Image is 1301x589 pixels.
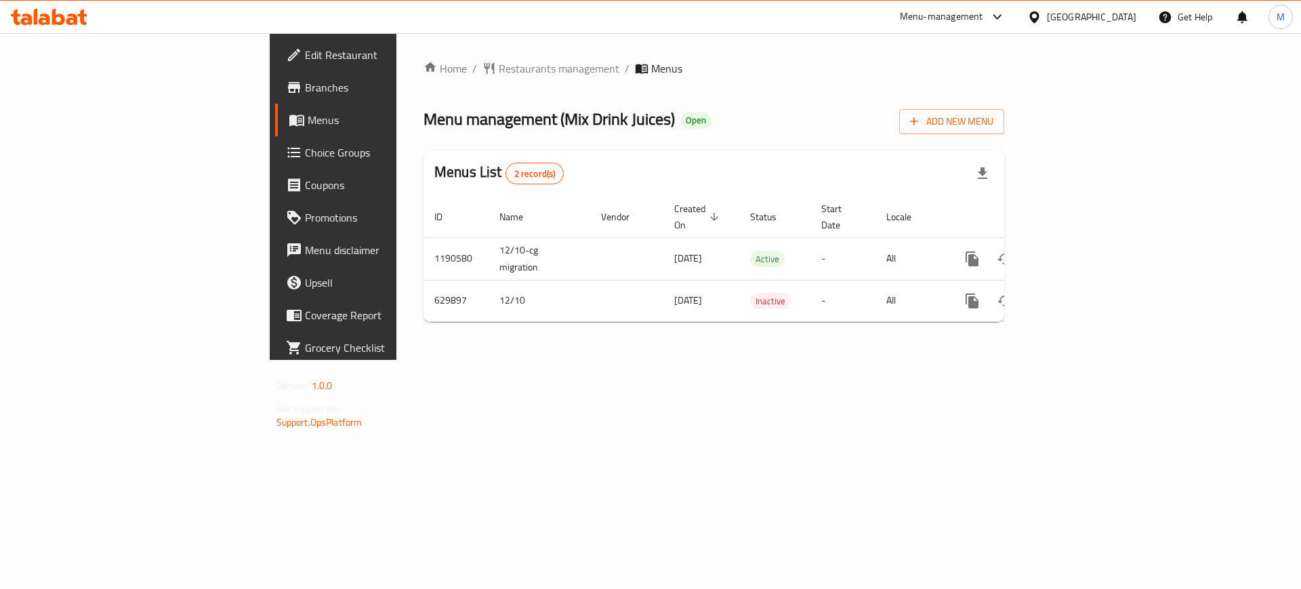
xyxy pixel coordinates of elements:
[886,209,929,225] span: Locale
[275,266,487,299] a: Upsell
[305,275,476,291] span: Upsell
[305,47,476,63] span: Edit Restaurant
[674,201,723,233] span: Created On
[989,285,1021,317] button: Change Status
[1047,9,1136,24] div: [GEOGRAPHIC_DATA]
[305,242,476,258] span: Menu disclaimer
[910,113,993,130] span: Add New Menu
[875,237,945,280] td: All
[956,285,989,317] button: more
[750,251,785,267] span: Active
[305,177,476,193] span: Coupons
[424,60,1004,77] nav: breadcrumb
[956,243,989,275] button: more
[601,209,647,225] span: Vendor
[750,209,794,225] span: Status
[424,197,1097,322] table: enhanced table
[305,79,476,96] span: Branches
[312,377,333,394] span: 1.0.0
[276,413,363,431] a: Support.OpsPlatform
[308,112,476,128] span: Menus
[499,60,619,77] span: Restaurants management
[305,307,476,323] span: Coverage Report
[1277,9,1285,24] span: M
[275,39,487,71] a: Edit Restaurant
[275,201,487,234] a: Promotions
[945,197,1097,238] th: Actions
[305,144,476,161] span: Choice Groups
[750,293,791,309] span: Inactive
[275,299,487,331] a: Coverage Report
[625,60,629,77] li: /
[424,104,675,134] span: Menu management ( Mix Drink Juices )
[482,60,619,77] a: Restaurants management
[651,60,682,77] span: Menus
[680,113,711,129] div: Open
[810,237,875,280] td: -
[275,331,487,364] a: Grocery Checklist
[966,157,999,190] div: Export file
[900,9,983,25] div: Menu-management
[989,243,1021,275] button: Change Status
[506,167,564,180] span: 2 record(s)
[275,71,487,104] a: Branches
[275,136,487,169] a: Choice Groups
[810,280,875,321] td: -
[275,169,487,201] a: Coupons
[499,209,541,225] span: Name
[276,400,339,418] span: Get support on:
[305,340,476,356] span: Grocery Checklist
[674,249,702,267] span: [DATE]
[275,104,487,136] a: Menus
[489,280,590,321] td: 12/10
[275,234,487,266] a: Menu disclaimer
[680,115,711,126] span: Open
[505,163,564,184] div: Total records count
[489,237,590,280] td: 12/10-cg migration
[899,109,1004,134] button: Add New Menu
[305,209,476,226] span: Promotions
[674,291,702,309] span: [DATE]
[434,209,460,225] span: ID
[434,162,564,184] h2: Menus List
[821,201,859,233] span: Start Date
[276,377,310,394] span: Version:
[875,280,945,321] td: All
